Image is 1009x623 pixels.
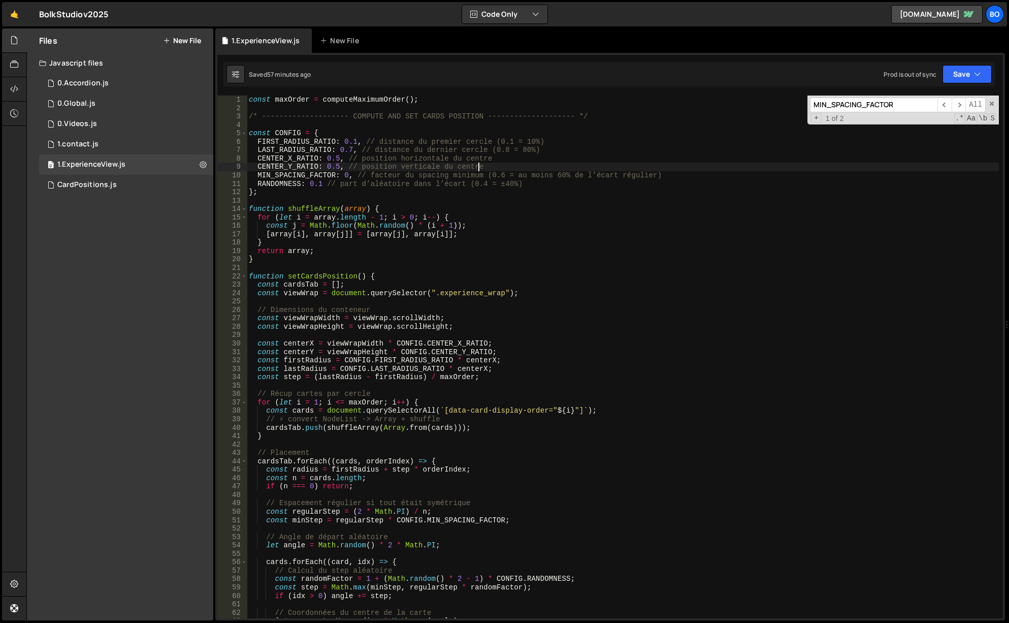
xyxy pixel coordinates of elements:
div: 16911/46299.js [39,94,213,114]
div: 0.Global.js [57,99,95,108]
div: Prod is out of sync [884,70,936,79]
a: 🤙 [2,2,27,26]
div: 1.ExperienceView.js [232,36,300,46]
div: 1.contact.js [57,140,99,149]
div: 2 [217,104,247,113]
div: 9 [217,163,247,171]
div: 6 [217,138,247,146]
div: 0.Accordion.js [57,79,109,88]
div: 55 [217,550,247,558]
span: ​ [937,98,952,112]
div: 23 [217,281,247,289]
div: 28 [217,323,247,331]
div: 41 [217,432,247,441]
div: 21 [217,264,247,272]
div: 27 [217,314,247,323]
span: 0 [48,162,54,170]
div: 56 [217,558,247,567]
div: 14 [217,205,247,213]
span: Search In Selection [989,113,996,123]
div: 32 [217,356,247,365]
div: 59 [217,583,247,592]
div: 1 [217,96,247,104]
div: 35 [217,382,247,390]
div: 61 [217,600,247,609]
span: Alt-Enter [965,98,986,112]
div: 46 [217,474,247,483]
div: Saved [249,70,311,79]
button: Save [942,65,992,83]
div: 57 minutes ago [267,70,311,79]
div: 58 [217,575,247,583]
div: 3 [217,112,247,121]
span: ​ [952,98,966,112]
span: Toggle Replace mode [811,113,822,123]
div: 60 [217,592,247,601]
div: 16911/46396.js [39,73,213,94]
div: 37 [217,398,247,407]
div: 34 [217,373,247,382]
input: Search for [810,98,937,112]
div: 20 [217,255,247,264]
div: 16911/46421.js [39,134,213,154]
div: 24 [217,289,247,298]
div: 7 [217,146,247,154]
div: 4 [217,121,247,130]
div: 22 [217,272,247,281]
div: 42 [217,441,247,449]
div: CardPositions.js [57,180,117,190]
div: 54 [217,541,247,550]
div: 0.Videos.js [57,119,97,129]
div: New File [320,36,363,46]
div: 49 [217,499,247,508]
div: 15 [217,213,247,222]
div: 1.ExperienceView.js [57,160,125,169]
div: 16911/46300.js [39,114,213,134]
div: 30 [217,339,247,348]
button: New File [163,37,201,45]
div: 43 [217,449,247,457]
div: 12 [217,188,247,197]
div: 8 [217,154,247,163]
div: 13 [217,197,247,205]
div: 33 [217,365,247,373]
div: 45 [217,465,247,474]
div: 53 [217,533,247,542]
div: 25 [217,297,247,306]
div: 10 [217,171,247,180]
div: 48 [217,491,247,500]
div: 47 [217,482,247,491]
div: BolkStudiov2025 [39,8,108,20]
span: 1 of 2 [822,114,848,123]
div: 57 [217,567,247,575]
div: 62 [217,609,247,617]
span: Whole Word Search [978,113,988,123]
a: [DOMAIN_NAME] [891,5,983,23]
div: 16 [217,222,247,230]
div: 39 [217,415,247,424]
div: 17 [217,230,247,239]
div: 51 [217,516,247,525]
div: 16911/46442.js [39,175,213,195]
div: 11 [217,180,247,189]
div: 16911/46335.js [39,154,213,175]
span: CaseSensitive Search [966,113,977,123]
button: Code Only [462,5,547,23]
div: 29 [217,331,247,339]
div: 26 [217,306,247,315]
div: 19 [217,247,247,256]
a: Bo [986,5,1004,23]
div: 52 [217,524,247,533]
div: 31 [217,348,247,357]
div: 5 [217,129,247,138]
div: 18 [217,238,247,247]
div: 44 [217,457,247,466]
div: Javascript files [27,53,213,73]
div: 40 [217,424,247,432]
div: 38 [217,407,247,415]
span: RegExp Search [954,113,965,123]
h2: Files [39,35,57,46]
div: 50 [217,508,247,516]
div: 36 [217,390,247,398]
